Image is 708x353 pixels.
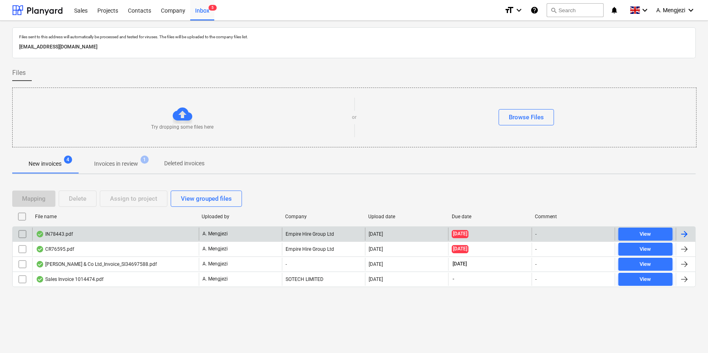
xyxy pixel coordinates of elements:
div: [DATE] [369,276,383,282]
div: Browse Files [509,112,544,123]
div: - [535,246,536,252]
div: Sales Invoice 1014474.pdf [36,276,103,283]
div: CR76595.pdf [36,246,74,252]
div: Company [285,214,362,219]
button: Search [547,3,604,17]
div: View [640,245,651,254]
button: View grouped files [171,191,242,207]
div: [DATE] [369,246,383,252]
p: or [352,114,357,121]
i: format_size [504,5,514,15]
p: Try dropping some files here [151,124,213,131]
div: Try dropping some files hereorBrowse Files [12,88,697,147]
div: Empire Hire Group Ltd [282,243,365,256]
p: A. Mengjezi [202,261,228,267]
div: View [640,260,651,269]
div: [PERSON_NAME] & Co Ltd_Invoice_SI34697588.pdf [36,261,157,267]
div: Uploaded by [202,214,279,219]
i: notifications [610,5,618,15]
i: keyboard_arrow_down [640,5,650,15]
button: View [618,258,673,271]
div: File name [35,214,195,219]
span: A. Mengjezi [656,7,685,13]
button: Browse Files [499,109,554,125]
div: - [282,258,365,271]
div: [DATE] [369,261,383,267]
div: OCR finished [36,261,44,267]
div: - [535,261,536,267]
span: 4 [64,156,72,164]
i: Knowledge base [530,5,539,15]
div: View [640,275,651,284]
span: Files [12,68,26,78]
p: Invoices in review [94,160,138,168]
div: Comment [535,214,612,219]
button: View [618,243,673,256]
span: [DATE] [452,261,468,267]
div: - [535,276,536,282]
button: View [618,273,673,286]
div: [DATE] [369,231,383,237]
div: Due date [452,214,529,219]
div: Empire Hire Group Ltd [282,228,365,241]
span: 5 [209,5,217,11]
p: Files sent to this address will automatically be processed and tested for viruses. The files will... [19,34,689,39]
iframe: Chat Widget [667,314,708,353]
div: View [640,230,651,239]
span: - [452,276,455,283]
button: View [618,228,673,241]
span: [DATE] [452,245,468,253]
div: View grouped files [181,193,232,204]
div: OCR finished [36,246,44,252]
div: Upload date [368,214,445,219]
i: keyboard_arrow_down [514,5,524,15]
p: A. Mengjezi [202,246,228,252]
span: 1 [141,156,149,164]
div: - [535,231,536,237]
p: New invoices [29,160,62,168]
div: OCR finished [36,231,44,237]
p: Deleted invoices [164,159,204,168]
div: OCR finished [36,276,44,283]
p: A. Mengjezi [202,276,228,283]
i: keyboard_arrow_down [686,5,696,15]
div: IN78443.pdf [36,231,73,237]
div: SOTECH LIMITED [282,273,365,286]
p: [EMAIL_ADDRESS][DOMAIN_NAME] [19,43,689,51]
span: search [550,7,557,13]
p: A. Mengjezi [202,230,228,237]
span: [DATE] [452,230,468,238]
